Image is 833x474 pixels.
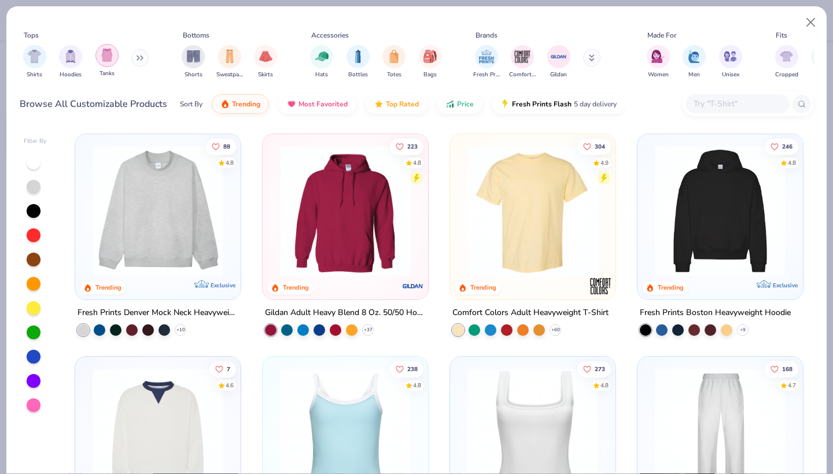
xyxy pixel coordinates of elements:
[387,71,401,79] span: Totes
[688,50,701,63] img: Men Image
[187,50,200,63] img: Shorts Image
[651,50,665,63] img: Women Image
[298,99,348,109] span: Most Favorited
[226,381,234,390] div: 4.6
[207,138,237,154] button: Like
[386,99,419,109] span: Top Rated
[782,143,793,149] span: 246
[473,71,500,79] span: Fresh Prints
[577,361,611,377] button: Like
[782,366,793,372] span: 168
[278,94,356,114] button: Most Favorited
[23,45,46,79] div: filter for Shirts
[595,143,605,149] span: 304
[551,327,559,334] span: + 60
[216,71,243,79] span: Sweatpants
[352,50,364,63] img: Bottles Image
[185,71,202,79] span: Shorts
[348,71,368,79] span: Bottles
[788,158,796,167] div: 4.8
[401,275,425,298] img: Gildan logo
[27,71,42,79] span: Shirts
[382,45,406,79] button: filter button
[509,45,536,79] button: filter button
[24,30,39,40] div: Tops
[210,361,237,377] button: Like
[724,50,737,63] img: Unisex Image
[347,45,370,79] div: filter for Bottles
[212,94,269,114] button: Trending
[492,94,625,114] button: Fresh Prints Flash5 day delivery
[182,45,205,79] button: filter button
[374,99,384,109] img: TopRated.gif
[595,366,605,372] span: 273
[274,146,417,276] img: 01756b78-01f6-4cc6-8d8a-3c30c1a0c8ac
[364,327,373,334] span: + 37
[366,94,427,114] button: Top Rated
[647,45,670,79] div: filter for Women
[772,282,797,289] span: Exclusive
[258,71,273,79] span: Skirts
[413,158,421,167] div: 4.8
[101,49,113,62] img: Tanks Image
[547,45,570,79] button: filter button
[500,99,510,109] img: flash.gif
[259,50,272,63] img: Skirts Image
[780,50,793,63] img: Cropped Image
[183,30,209,40] div: Bottoms
[232,99,260,109] span: Trending
[600,158,609,167] div: 4.9
[649,146,791,276] img: 91acfc32-fd48-4d6b-bdad-a4c1a30ac3fc
[550,71,567,79] span: Gildan
[220,99,230,109] img: trending.gif
[688,71,700,79] span: Men
[775,45,798,79] div: filter for Cropped
[683,45,706,79] div: filter for Men
[315,71,328,79] span: Hats
[648,71,669,79] span: Women
[64,50,77,63] img: Hoodies Image
[95,45,119,79] button: filter button
[640,306,791,320] div: Fresh Prints Boston Heavyweight Hoodie
[719,45,742,79] div: filter for Unisex
[719,45,742,79] button: filter button
[788,381,796,390] div: 4.7
[514,48,531,65] img: Comfort Colors Image
[59,45,82,79] div: filter for Hoodies
[577,138,611,154] button: Like
[452,306,609,320] div: Comfort Colors Adult Heavyweight T-Shirt
[315,50,329,63] img: Hats Image
[254,45,277,79] div: filter for Skirts
[512,99,572,109] span: Fresh Prints Flash
[423,50,436,63] img: Bags Image
[176,327,185,334] span: + 10
[740,327,746,334] span: + 9
[99,69,115,78] span: Tanks
[407,143,418,149] span: 223
[647,45,670,79] button: filter button
[227,366,231,372] span: 7
[419,45,442,79] div: filter for Bags
[223,50,236,63] img: Sweatpants Image
[547,45,570,79] div: filter for Gildan
[23,45,46,79] button: filter button
[287,99,296,109] img: most_fav.gif
[224,143,231,149] span: 88
[775,71,798,79] span: Cropped
[473,45,500,79] div: filter for Fresh Prints
[437,94,482,114] button: Price
[59,45,82,79] button: filter button
[60,71,82,79] span: Hoodies
[457,99,474,109] span: Price
[476,30,497,40] div: Brands
[462,146,604,276] img: 029b8af0-80e6-406f-9fdc-fdf898547912
[775,45,798,79] button: filter button
[216,45,243,79] div: filter for Sweatpants
[423,71,437,79] span: Bags
[265,306,426,320] div: Gildan Adult Heavy Blend 8 Oz. 50/50 Hooded Sweatshirt
[95,44,119,78] div: filter for Tanks
[78,306,238,320] div: Fresh Prints Denver Mock Neck Heavyweight Sweatshirt
[87,146,229,276] img: f5d85501-0dbb-4ee4-b115-c08fa3845d83
[182,45,205,79] div: filter for Shorts
[413,381,421,390] div: 4.8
